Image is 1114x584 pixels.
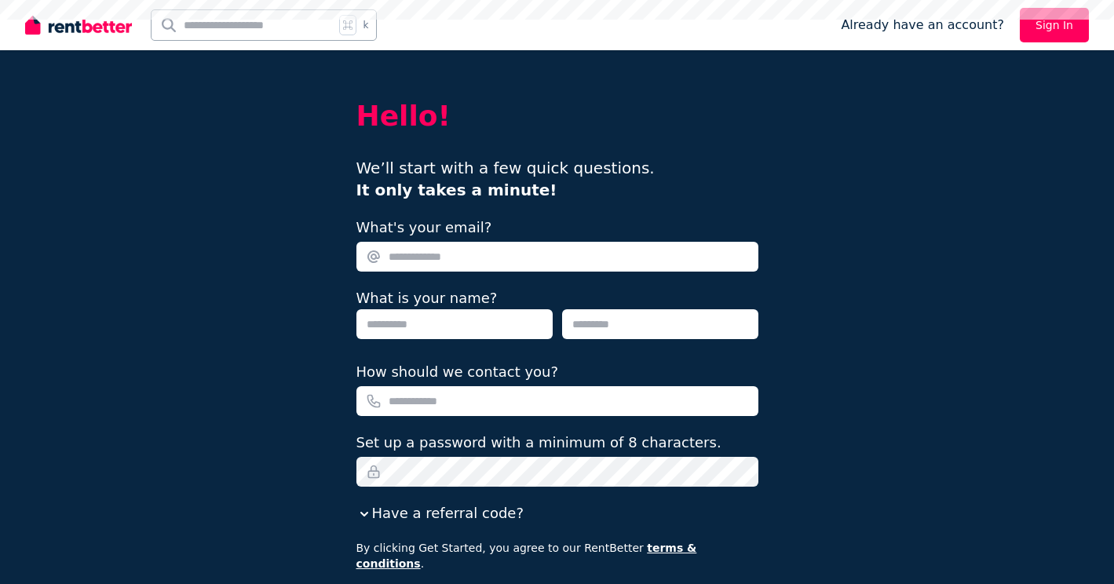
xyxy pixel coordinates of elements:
label: What is your name? [356,290,498,306]
h2: Hello! [356,100,758,132]
span: Already have an account? [841,16,1004,35]
label: Set up a password with a minimum of 8 characters. [356,432,721,454]
p: By clicking Get Started, you agree to our RentBetter . [356,540,758,571]
label: What's your email? [356,217,492,239]
span: We’ll start with a few quick questions. [356,159,655,199]
button: Have a referral code? [356,502,524,524]
img: RentBetter [25,13,132,37]
label: How should we contact you? [356,361,559,383]
span: k [363,19,368,31]
a: Sign In [1020,8,1089,42]
b: It only takes a minute! [356,181,557,199]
